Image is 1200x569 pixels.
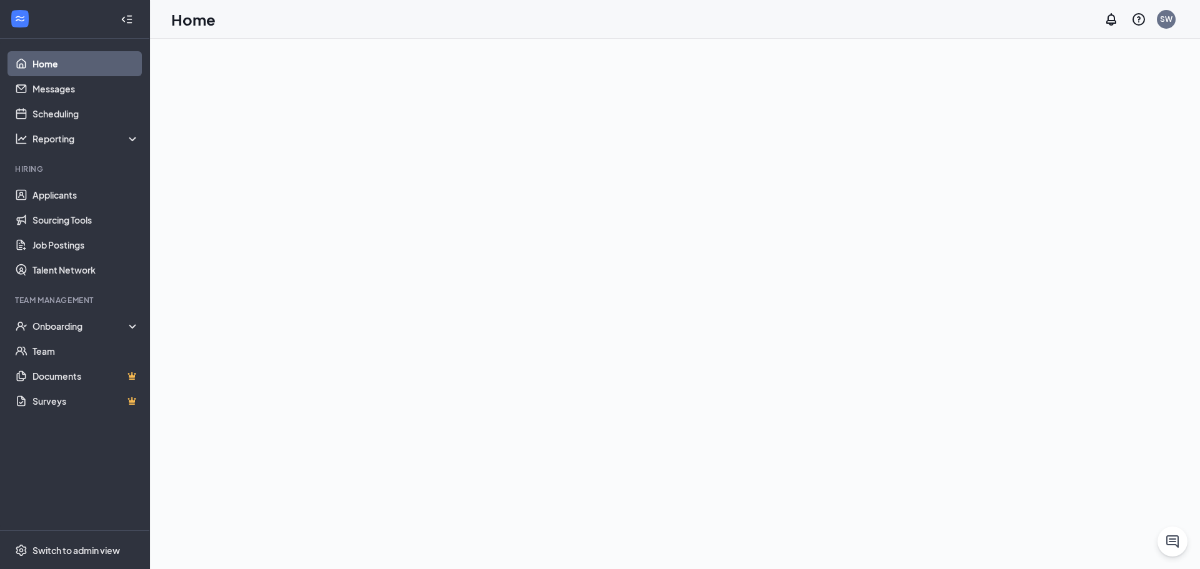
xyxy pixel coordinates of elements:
[1131,12,1146,27] svg: QuestionInfo
[32,339,139,364] a: Team
[32,320,129,332] div: Onboarding
[32,51,139,76] a: Home
[32,76,139,101] a: Messages
[1160,14,1172,24] div: SW
[32,207,139,232] a: Sourcing Tools
[121,13,133,26] svg: Collapse
[15,164,137,174] div: Hiring
[32,182,139,207] a: Applicants
[171,9,216,30] h1: Home
[15,132,27,145] svg: Analysis
[1104,12,1119,27] svg: Notifications
[32,101,139,126] a: Scheduling
[32,364,139,388] a: DocumentsCrown
[15,320,27,332] svg: UserCheck
[15,295,137,305] div: Team Management
[1165,534,1180,549] svg: ChatActive
[32,388,139,413] a: SurveysCrown
[32,232,139,257] a: Job Postings
[1157,527,1187,557] button: ChatActive
[32,257,139,282] a: Talent Network
[32,544,120,557] div: Switch to admin view
[14,12,26,25] svg: WorkstreamLogo
[15,544,27,557] svg: Settings
[32,132,140,145] div: Reporting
